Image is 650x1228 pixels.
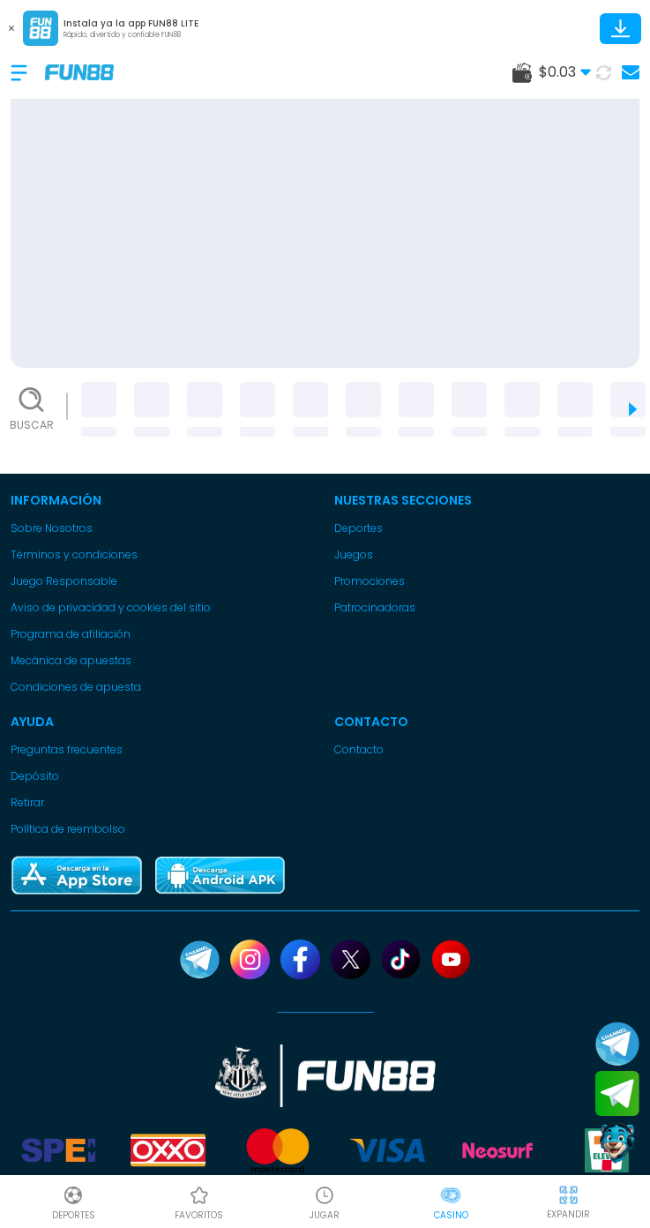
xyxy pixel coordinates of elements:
[241,1128,315,1172] img: Mastercard
[10,417,54,433] p: Buscar
[52,1209,95,1222] p: Deportes
[434,1209,468,1222] p: Casino
[557,1184,579,1206] img: hide
[595,1120,639,1166] button: Contact customer service
[262,1182,388,1222] a: Casino JugarCasino JugarJUGAR
[64,17,198,30] p: Instala ya la app FUN88 LITE
[11,573,317,589] a: Juego Responsable
[334,600,640,616] a: Patrocinadoras
[334,520,640,536] a: Deportes
[137,1182,263,1222] a: Casino FavoritosCasino Favoritosfavoritos
[175,1209,223,1222] p: favoritos
[11,491,317,510] p: Información
[11,855,143,896] img: App Store
[63,1185,84,1206] img: Deportes
[460,1128,534,1172] img: Neosurf
[11,795,317,811] a: Retirar
[350,1128,424,1172] img: Visa
[11,679,317,695] a: Condiciones de apuesta
[539,62,591,83] span: $ 0.03
[11,1182,137,1222] a: DeportesDeportesDeportes
[388,1182,514,1222] a: CasinoCasinoCasino
[334,742,640,758] a: Contacto
[570,1128,644,1172] img: Seven Eleven
[21,1128,95,1172] img: Spei
[11,742,317,758] a: Preguntas frecuentes
[153,855,286,896] img: Play Store
[11,600,317,616] a: Aviso de privacidad y cookies del sitio
[547,1208,590,1221] p: EXPANDIR
[595,1071,639,1117] button: Join telegram
[215,1045,436,1108] img: New Castle
[11,653,317,669] a: Mecánica de apuestas
[23,11,58,46] img: App Logo
[334,547,373,563] button: Juegos
[334,491,640,510] p: Nuestras Secciones
[131,1128,205,1172] img: Oxxo
[310,1209,340,1222] p: JUGAR
[11,821,317,837] a: Política de reembolso
[11,626,317,642] a: Programa de afiliación
[11,713,317,731] p: Ayuda
[595,1021,639,1067] button: Join telegram channel
[334,713,640,731] p: Contacto
[11,520,317,536] a: Sobre Nosotros
[334,573,640,589] a: Promociones
[11,547,317,563] a: Términos y condiciones
[11,768,317,784] a: Depósito
[189,1185,210,1206] img: Casino Favoritos
[314,1185,335,1206] img: Casino Jugar
[64,30,198,41] p: Rápido, divertido y confiable FUN88
[45,64,114,79] img: Company Logo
